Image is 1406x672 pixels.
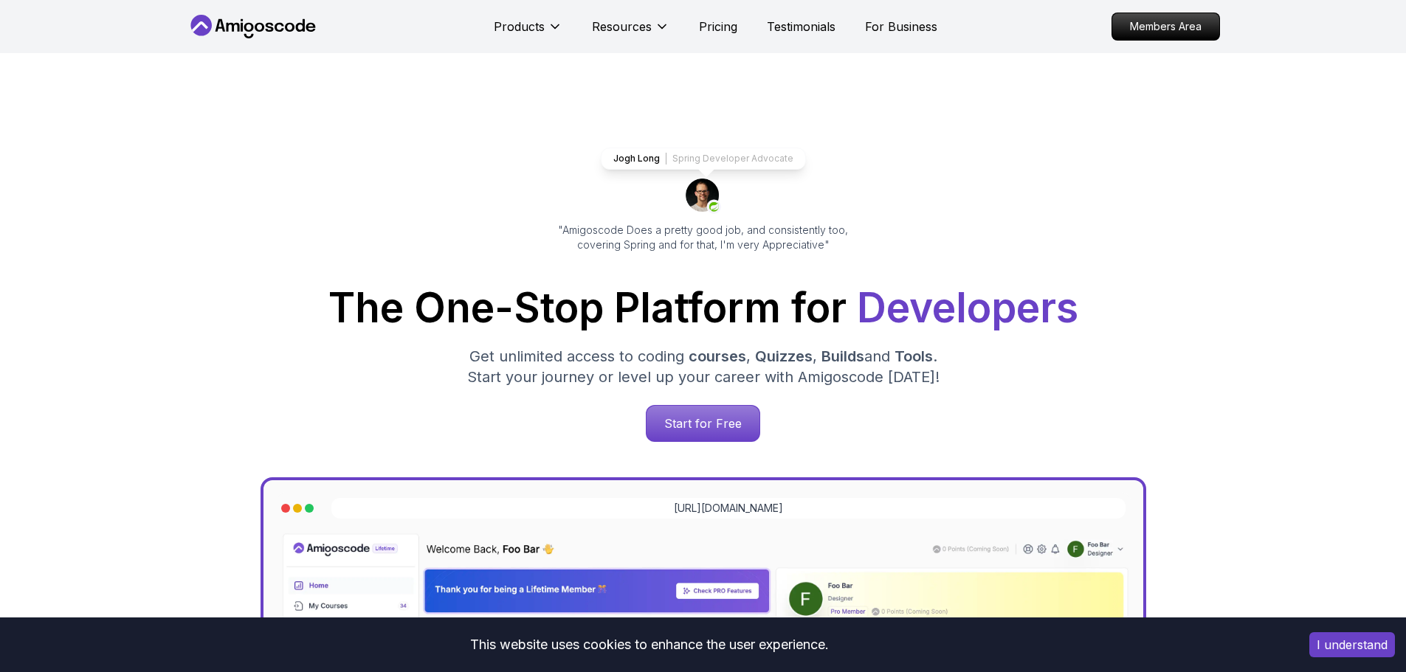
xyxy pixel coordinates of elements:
p: Start for Free [647,406,759,441]
p: Get unlimited access to coding , , and . Start your journey or level up your career with Amigosco... [455,346,951,387]
p: Members Area [1112,13,1219,40]
a: Members Area [1112,13,1220,41]
a: For Business [865,18,937,35]
a: Pricing [699,18,737,35]
a: Start for Free [646,405,760,442]
span: Developers [857,283,1078,332]
p: Products [494,18,545,35]
p: Spring Developer Advocate [672,153,793,164]
button: Resources [592,18,669,47]
img: josh long [686,179,721,214]
button: Products [494,18,562,47]
p: Jogh Long [613,153,660,164]
button: Accept cookies [1309,632,1395,657]
h1: The One-Stop Platform for [199,288,1208,328]
span: Quizzes [755,347,813,365]
p: Resources [592,18,652,35]
a: [URL][DOMAIN_NAME] [674,501,783,516]
span: Tools [895,347,933,365]
p: "Amigoscode Does a pretty good job, and consistently too, covering Spring and for that, I'm very ... [538,223,869,252]
div: This website uses cookies to enhance the user experience. [11,628,1287,661]
span: Builds [821,347,864,365]
span: courses [689,347,746,365]
a: Testimonials [767,18,835,35]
